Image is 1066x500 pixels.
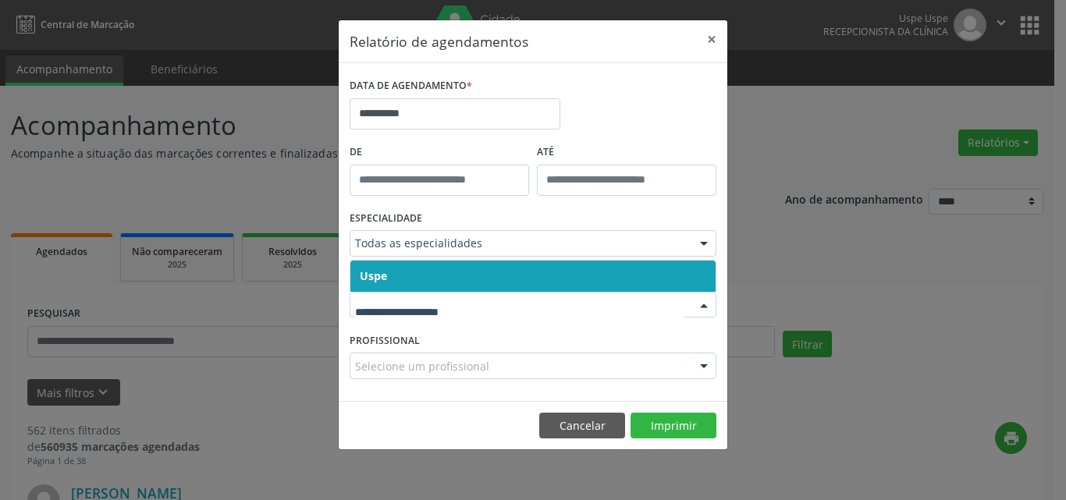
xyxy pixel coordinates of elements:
[360,268,387,283] span: Uspe
[696,20,727,59] button: Close
[355,358,489,374] span: Selecione um profissional
[350,140,529,165] label: De
[355,236,684,251] span: Todas as especialidades
[631,413,716,439] button: Imprimir
[537,140,716,165] label: ATÉ
[539,413,625,439] button: Cancelar
[350,207,422,231] label: ESPECIALIDADE
[350,328,420,353] label: PROFISSIONAL
[350,31,528,51] h5: Relatório de agendamentos
[350,74,472,98] label: DATA DE AGENDAMENTO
